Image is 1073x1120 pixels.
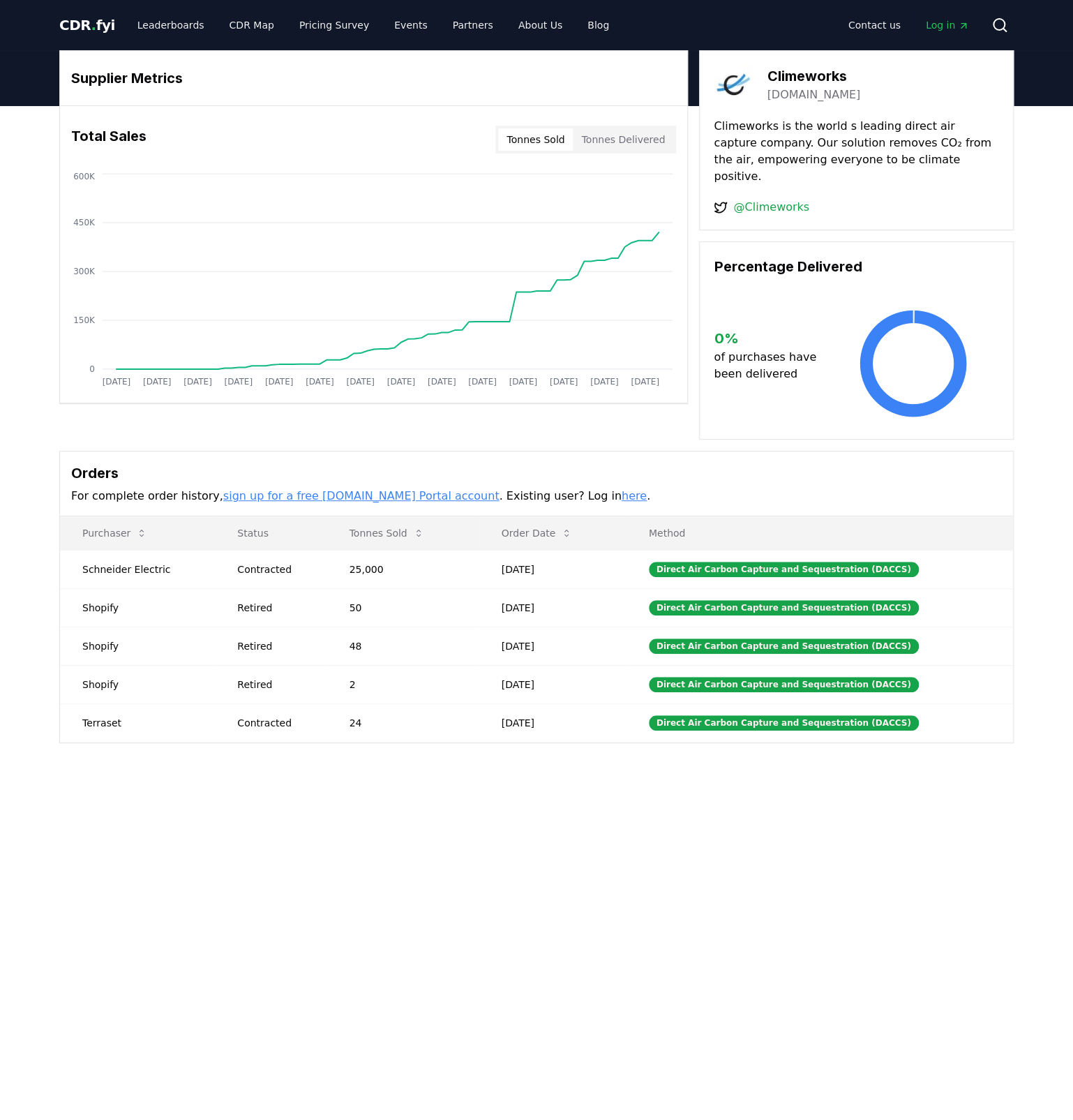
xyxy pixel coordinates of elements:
button: Tonnes Sold [338,519,435,547]
td: Terraset [60,703,215,742]
td: [DATE] [479,550,626,588]
tspan: 0 [89,364,95,374]
td: 25,000 [327,550,479,588]
tspan: [DATE] [550,377,578,387]
td: 2 [327,665,479,703]
tspan: [DATE] [590,377,619,387]
span: . [91,17,96,33]
div: Direct Air Carbon Capture and Sequestration (DACCS) [649,600,919,615]
tspan: [DATE] [306,377,334,387]
nav: Main [126,13,620,38]
a: Pricing Survey [288,13,380,38]
div: Contracted [237,716,315,730]
h3: Climeworks [767,66,860,87]
span: CDR fyi [59,17,115,33]
tspan: [DATE] [183,377,212,387]
div: Direct Air Carbon Capture and Sequestration (DACCS) [649,677,919,692]
img: Climeworks-logo [714,65,753,104]
td: [DATE] [479,703,626,742]
div: Direct Air Carbon Capture and Sequestration (DACCS) [649,715,919,731]
p: Climeworks is the world s leading direct air capture company. Our solution removes CO₂ from the a... [714,118,999,185]
td: [DATE] [479,665,626,703]
h3: Percentage Delivered [714,256,999,277]
p: Status [226,526,315,540]
td: [DATE] [479,588,626,627]
td: 24 [327,703,479,742]
a: Blog [576,13,620,38]
h3: Total Sales [71,126,147,154]
a: Events [383,13,438,38]
tspan: [DATE] [509,377,538,387]
a: Log in [915,13,980,38]
p: For complete order history, . Existing user? Log in . [71,488,1002,505]
a: here [622,489,647,502]
tspan: [DATE] [265,377,294,387]
button: Tonnes Sold [498,128,573,151]
a: sign up for a free [DOMAIN_NAME] Portal account [223,489,500,502]
button: Order Date [490,519,584,547]
button: Purchaser [71,519,158,547]
td: [DATE] [479,627,626,665]
a: Partners [442,13,504,38]
a: @Climeworks [733,199,809,216]
tspan: [DATE] [387,377,416,387]
h3: 0 % [714,328,827,349]
td: Shopify [60,588,215,627]
tspan: 450K [73,218,96,227]
tspan: 150K [73,315,96,325]
div: Retired [237,639,315,653]
td: 48 [327,627,479,665]
tspan: [DATE] [347,377,375,387]
div: Retired [237,678,315,692]
a: [DOMAIN_NAME] [767,87,860,103]
div: Retired [237,601,315,615]
p: Method [638,526,1002,540]
h3: Orders [71,463,1002,484]
button: Tonnes Delivered [573,128,673,151]
tspan: [DATE] [631,377,660,387]
td: Schneider Electric [60,550,215,588]
span: Log in [926,18,969,32]
a: CDR Map [218,13,285,38]
a: CDR.fyi [59,15,115,35]
td: 50 [327,588,479,627]
tspan: [DATE] [468,377,497,387]
tspan: [DATE] [103,377,131,387]
nav: Main [837,13,980,38]
tspan: 600K [73,172,96,181]
td: Shopify [60,627,215,665]
h3: Supplier Metrics [71,68,676,89]
div: Direct Air Carbon Capture and Sequestration (DACCS) [649,639,919,654]
tspan: [DATE] [428,377,456,387]
p: of purchases have been delivered [714,349,827,382]
tspan: [DATE] [143,377,172,387]
tspan: 300K [73,267,96,276]
a: Leaderboards [126,13,216,38]
a: Contact us [837,13,912,38]
tspan: [DATE] [225,377,253,387]
div: Direct Air Carbon Capture and Sequestration (DACCS) [649,562,919,577]
a: About Us [507,13,573,38]
td: Shopify [60,665,215,703]
div: Contracted [237,562,315,576]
